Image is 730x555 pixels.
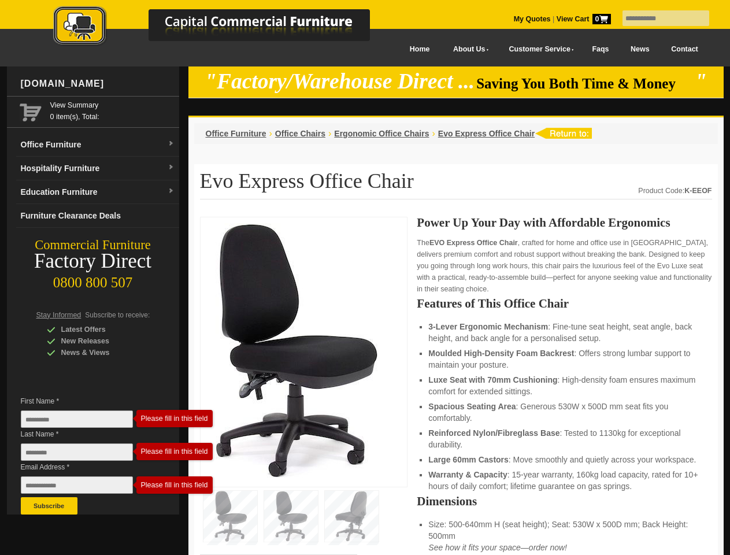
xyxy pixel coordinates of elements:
[417,298,712,309] h2: Features of This Office Chair
[496,36,581,62] a: Customer Service
[428,401,700,424] li: : Generous 530W x 500D mm seat fits you comfortably.
[200,170,712,199] h1: Evo Express Office Chair
[168,188,175,195] img: dropdown
[428,402,516,411] strong: Spacious Seating Area
[7,253,179,269] div: Factory Direct
[592,14,611,24] span: 0
[16,180,179,204] a: Education Furnituredropdown
[428,375,557,384] strong: Luxe Seat with 70mm Cushioning
[21,428,150,440] span: Last Name *
[428,455,509,464] strong: Large 60mm Castors
[47,347,157,358] div: News & Views
[438,129,535,138] a: Evo Express Office Chair
[432,128,435,139] li: ›
[141,447,208,456] div: Please fill in this field
[141,481,208,489] div: Please fill in this field
[428,322,548,331] strong: 3-Lever Ergonomic Mechanism
[168,164,175,171] img: dropdown
[428,349,574,358] strong: Moulded High-Density Foam Backrest
[428,469,700,492] li: : 15-year warranty, 160kg load capacity, rated for 10+ hours of daily comfort; lifetime guarantee...
[205,69,475,93] em: "Factory/Warehouse Direct ...
[21,443,133,461] input: Last Name *
[417,217,712,228] h2: Power Up Your Day with Affordable Ergonomics
[21,497,77,515] button: Subscribe
[21,395,150,407] span: First Name *
[21,476,133,494] input: Email Address *
[620,36,660,62] a: News
[47,335,157,347] div: New Releases
[21,410,133,428] input: First Name *
[47,324,157,335] div: Latest Offers
[21,6,426,51] a: Capital Commercial Furniture Logo
[16,157,179,180] a: Hospitality Furnituredropdown
[429,239,518,247] strong: EVO Express Office Chair
[428,519,700,553] li: Size: 500-640mm H (seat height); Seat: 530W x 500D mm; Back Height: 500mm
[16,133,179,157] a: Office Furnituredropdown
[85,311,150,319] span: Subscribe to receive:
[50,99,175,121] span: 0 item(s), Total:
[275,129,325,138] a: Office Chairs
[168,140,175,147] img: dropdown
[206,129,266,138] a: Office Furniture
[557,15,611,23] strong: View Cart
[428,454,700,465] li: : Move smoothly and quietly across your workspace.
[206,223,380,478] img: Comfortable Evo Express Office Chair with 70mm high-density foam seat and large 60mm castors.
[417,495,712,507] h2: Dimensions
[476,76,693,91] span: Saving You Both Time & Money
[50,99,175,111] a: View Summary
[428,543,567,552] em: See how it fits your space—order now!
[514,15,551,23] a: My Quotes
[684,187,712,195] strong: K-EEOF
[695,69,707,93] em: "
[328,128,331,139] li: ›
[16,204,179,228] a: Furniture Clearance Deals
[428,347,700,371] li: : Offers strong lumbar support to maintain your posture.
[141,415,208,423] div: Please fill in this field
[428,374,700,397] li: : High-density foam ensures maximum comfort for extended sittings.
[334,129,429,138] a: Ergonomic Office Chairs
[428,428,559,438] strong: Reinforced Nylon/Fibreglass Base
[440,36,496,62] a: About Us
[21,6,426,48] img: Capital Commercial Furniture Logo
[16,66,179,101] div: [DOMAIN_NAME]
[660,36,709,62] a: Contact
[428,321,700,344] li: : Fine-tune seat height, seat angle, back height, and back angle for a personalised setup.
[269,128,272,139] li: ›
[7,237,179,253] div: Commercial Furniture
[21,461,150,473] span: Email Address *
[428,427,700,450] li: : Tested to 1130kg for exceptional durability.
[581,36,620,62] a: Faqs
[554,15,610,23] a: View Cart0
[428,470,507,479] strong: Warranty & Capacity
[7,269,179,291] div: 0800 800 507
[535,128,592,139] img: return to
[638,185,712,197] div: Product Code:
[36,311,81,319] span: Stay Informed
[417,237,712,295] p: The , crafted for home and office use in [GEOGRAPHIC_DATA], delivers premium comfort and robust s...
